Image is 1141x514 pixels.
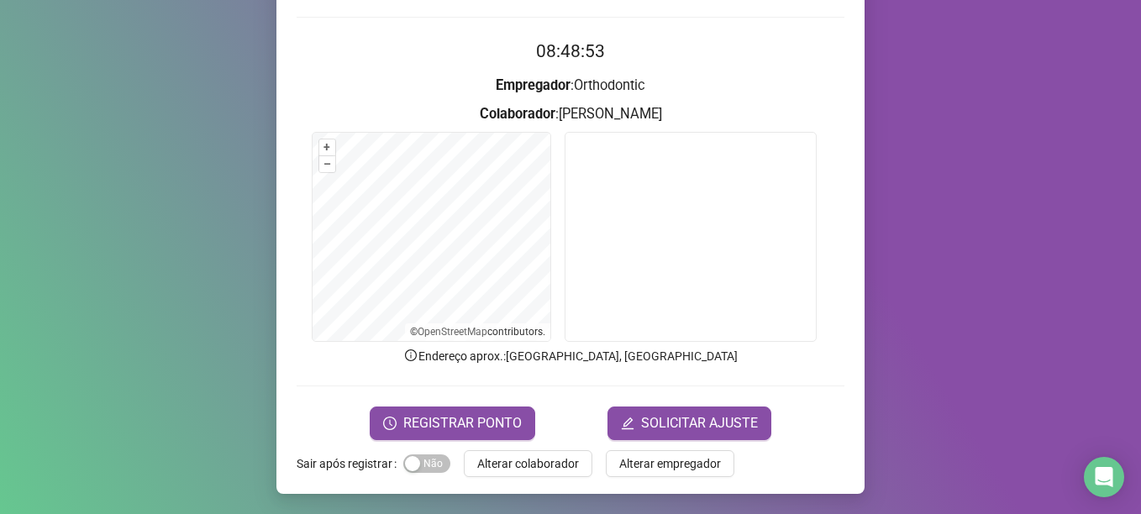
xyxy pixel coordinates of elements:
button: editSOLICITAR AJUSTE [607,406,771,440]
button: Alterar colaborador [464,450,592,477]
p: Endereço aprox. : [GEOGRAPHIC_DATA], [GEOGRAPHIC_DATA] [297,347,844,365]
li: © contributors. [410,326,545,338]
span: SOLICITAR AJUSTE [641,413,758,433]
span: Alterar colaborador [477,454,579,473]
strong: Colaborador [480,106,555,122]
h3: : [PERSON_NAME] [297,103,844,125]
button: – [319,156,335,172]
a: OpenStreetMap [418,326,487,338]
button: REGISTRAR PONTO [370,406,535,440]
span: Alterar empregador [619,454,721,473]
button: + [319,139,335,155]
div: Open Intercom Messenger [1084,457,1124,497]
time: 08:48:53 [536,41,605,61]
span: REGISTRAR PONTO [403,413,522,433]
span: info-circle [403,348,418,363]
span: edit [621,417,634,430]
h3: : Orthodontic [297,75,844,97]
strong: Empregador [496,77,570,93]
label: Sair após registrar [297,450,403,477]
button: Alterar empregador [606,450,734,477]
span: clock-circle [383,417,397,430]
